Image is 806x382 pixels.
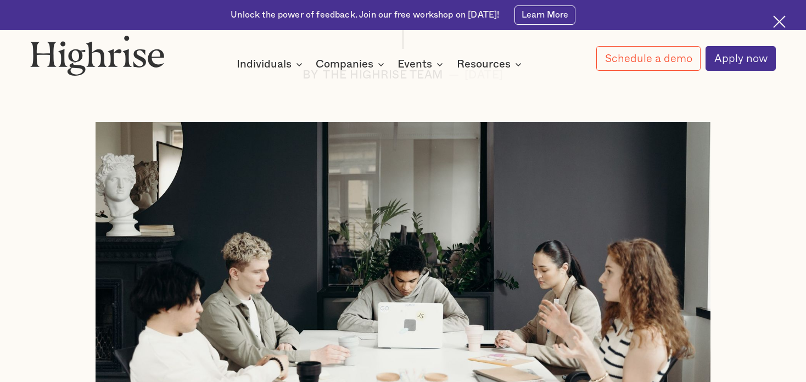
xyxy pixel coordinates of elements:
a: Schedule a demo [596,46,701,71]
a: Learn More [514,5,575,25]
div: Companies [316,58,388,71]
img: Cross icon [773,15,786,28]
div: Events [398,58,432,71]
a: Apply now [706,46,776,71]
div: Events [398,58,446,71]
div: Individuals [237,58,292,71]
img: Highrise logo [30,35,165,76]
div: Individuals [237,58,306,71]
div: Unlock the power of feedback. Join our free workshop on [DATE]! [231,9,499,21]
div: Companies [316,58,373,71]
div: Resources [457,58,511,71]
div: Resources [457,58,525,71]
